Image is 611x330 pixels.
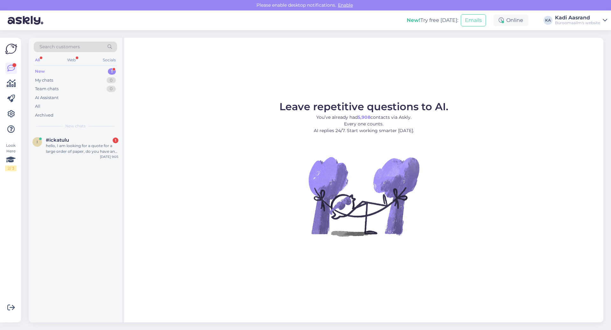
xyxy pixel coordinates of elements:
div: 1 [113,138,118,143]
b: New! [407,17,420,23]
div: Team chats [35,86,59,92]
div: AI Assistant [35,95,59,101]
b: 5,908 [358,114,370,120]
div: New [35,68,45,75]
div: [DATE] 9:05 [100,154,118,159]
div: Try free [DATE]: [407,17,458,24]
img: No Chat active [306,139,421,253]
div: Socials [102,56,117,64]
div: KA [544,16,552,25]
div: hello, I am looking for a quote for a large order of paper, do you have an email i can use to order? [46,143,118,154]
div: Büroomaailm's website [555,20,600,25]
div: All [35,103,40,110]
div: Kadi Aasrand [555,15,600,20]
span: i [37,139,38,144]
div: My chats [35,77,53,84]
span: Enable [336,2,355,8]
div: Online [494,15,528,26]
div: Archived [35,112,53,118]
span: #ickatulu [46,137,69,143]
a: Kadi AasrandBüroomaailm's website [555,15,607,25]
img: Askly Logo [5,43,17,55]
div: Look Here [5,143,17,171]
button: Emails [461,14,486,26]
div: 0 [107,77,116,84]
div: 2 / 3 [5,165,17,171]
div: All [34,56,41,64]
span: New chats [65,123,86,129]
div: 1 [108,68,116,75]
div: 0 [107,86,116,92]
p: You’ve already had contacts via Askly. Every one counts. AI replies 24/7. Start working smarter [... [279,114,448,134]
span: Search customers [39,44,80,50]
div: Web [66,56,77,64]
span: Leave repetitive questions to AI. [279,100,448,113]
